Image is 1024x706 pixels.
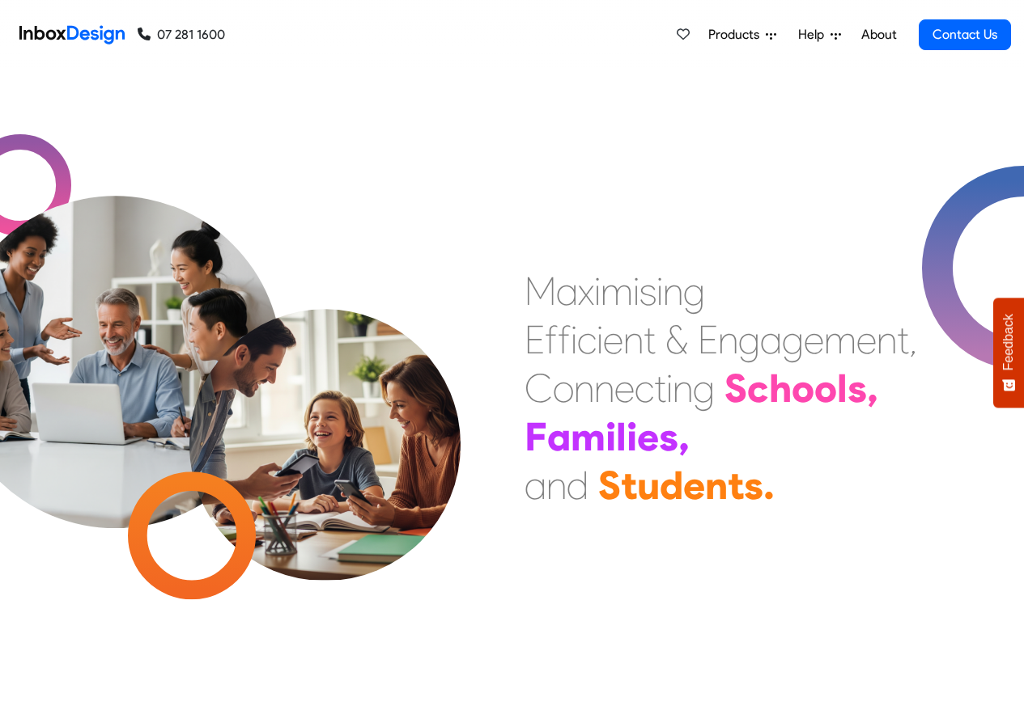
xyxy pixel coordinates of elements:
div: Maximising Efficient & Engagement, Connecting Schools, Families, and Students. [525,267,917,509]
div: S [598,461,621,509]
div: i [666,364,673,412]
div: & [665,315,688,364]
div: n [663,267,683,315]
div: m [571,412,605,461]
div: n [546,461,567,509]
div: i [605,412,616,461]
a: Contact Us [919,19,1011,50]
span: Products [708,25,766,44]
div: g [738,315,760,364]
div: e [614,364,635,412]
div: . [763,461,775,509]
div: , [909,315,917,364]
div: i [633,267,639,315]
div: s [848,364,867,412]
div: S [724,364,747,412]
div: m [824,315,856,364]
div: F [525,412,547,461]
div: t [621,461,637,509]
a: 07 281 1600 [138,25,225,44]
div: E [698,315,718,364]
div: x [578,267,594,315]
div: m [601,267,633,315]
div: f [558,315,571,364]
div: e [804,315,824,364]
div: i [594,267,601,315]
div: e [603,315,623,364]
div: e [683,461,705,509]
div: s [744,461,763,509]
div: i [571,315,577,364]
div: l [616,412,627,461]
div: n [594,364,614,412]
div: s [659,412,678,461]
div: l [837,364,848,412]
div: u [637,461,660,509]
div: , [867,364,878,412]
div: C [525,364,553,412]
div: n [623,315,644,364]
a: Products [702,19,783,51]
div: g [693,364,715,412]
a: Help [792,19,848,51]
div: , [678,412,690,461]
div: c [747,364,769,412]
div: f [545,315,558,364]
div: t [897,315,909,364]
div: e [856,315,877,364]
div: n [877,315,897,364]
div: E [525,315,545,364]
div: n [705,461,728,509]
div: i [656,267,663,315]
div: a [525,461,546,509]
div: a [547,412,571,461]
div: h [769,364,792,412]
div: n [673,364,693,412]
div: n [718,315,738,364]
div: n [574,364,594,412]
div: i [597,315,603,364]
div: i [627,412,637,461]
div: g [782,315,804,364]
div: t [654,364,666,412]
div: e [637,412,659,461]
div: o [792,364,814,412]
div: d [567,461,588,509]
div: t [728,461,744,509]
span: Feedback [1001,314,1016,370]
button: Feedback - Show survey [993,298,1024,408]
div: s [639,267,656,315]
div: d [660,461,683,509]
div: a [556,267,578,315]
div: c [577,315,597,364]
div: a [760,315,782,364]
div: o [814,364,837,412]
img: parents_with_child.png [155,242,495,581]
div: c [635,364,654,412]
a: About [856,19,901,51]
div: o [553,364,574,412]
div: M [525,267,556,315]
div: g [683,267,705,315]
div: t [644,315,656,364]
span: Help [798,25,831,44]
